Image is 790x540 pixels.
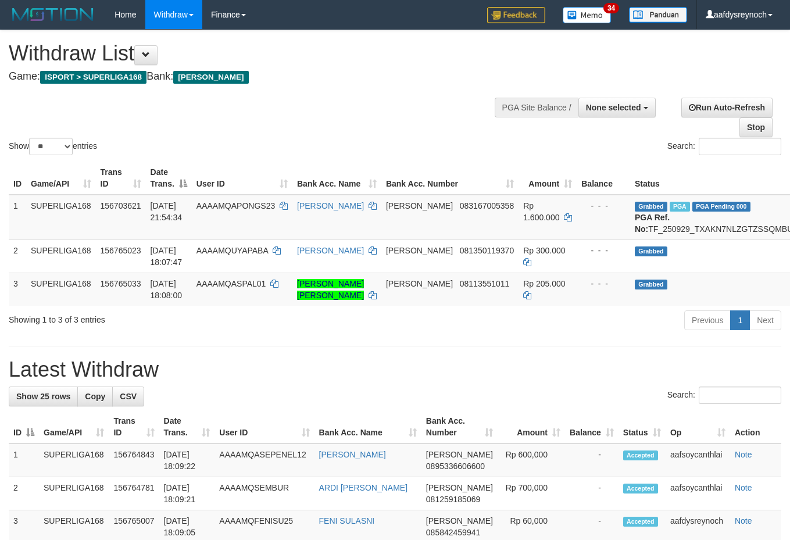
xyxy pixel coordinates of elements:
label: Search: [667,387,781,404]
select: Showentries [29,138,73,155]
th: Balance [577,162,630,195]
label: Show entries [9,138,97,155]
span: 156703621 [101,201,141,210]
img: Feedback.jpg [487,7,545,23]
a: Stop [739,117,773,137]
span: Accepted [623,517,658,527]
span: Rp 1.600.000 [523,201,559,222]
span: [PERSON_NAME] [426,483,493,492]
th: Bank Acc. Name: activate to sort column ascending [292,162,381,195]
span: Grabbed [635,202,667,212]
a: [PERSON_NAME] [297,201,364,210]
span: AAAAMQUYAPABA [196,246,268,255]
span: Copy 081350119370 to clipboard [460,246,514,255]
td: AAAAMQASEPENEL12 [215,444,314,477]
th: Bank Acc. Number: activate to sort column ascending [421,410,498,444]
a: [PERSON_NAME] [297,246,364,255]
img: panduan.png [629,7,687,23]
td: Rp 600,000 [498,444,565,477]
a: [PERSON_NAME] [PERSON_NAME] [297,279,364,300]
a: Next [749,310,781,330]
a: 1 [730,310,750,330]
span: Copy 081259185069 to clipboard [426,495,480,504]
th: Game/API: activate to sort column ascending [26,162,96,195]
span: 156765023 [101,246,141,255]
a: FENI SULASNI [319,516,375,525]
td: 2 [9,239,26,273]
div: - - - [581,278,625,289]
a: [PERSON_NAME] [319,450,386,459]
span: [PERSON_NAME] [426,516,493,525]
div: - - - [581,200,625,212]
span: ISPORT > SUPERLIGA168 [40,71,146,84]
td: SUPERLIGA168 [26,273,96,306]
td: [DATE] 18:09:21 [159,477,215,510]
span: AAAAMQASPAL01 [196,279,266,288]
span: CSV [120,392,137,401]
span: Copy [85,392,105,401]
td: SUPERLIGA168 [26,239,96,273]
img: Button%20Memo.svg [563,7,612,23]
input: Search: [699,387,781,404]
td: SUPERLIGA168 [26,195,96,240]
th: ID [9,162,26,195]
span: [PERSON_NAME] [173,71,248,84]
th: Trans ID: activate to sort column ascending [109,410,159,444]
span: Copy 08113551011 to clipboard [460,279,510,288]
span: AAAAMQAPONGS23 [196,201,275,210]
label: Search: [667,138,781,155]
td: - [565,477,619,510]
th: Date Trans.: activate to sort column descending [146,162,192,195]
span: [PERSON_NAME] [386,246,453,255]
span: Marked by aafchhiseyha [670,202,690,212]
img: MOTION_logo.png [9,6,97,23]
td: AAAAMQSEMBUR [215,477,314,510]
td: 1 [9,444,39,477]
a: CSV [112,387,144,406]
span: [DATE] 18:07:47 [151,246,183,267]
span: [DATE] 21:54:34 [151,201,183,222]
th: Date Trans.: activate to sort column ascending [159,410,215,444]
th: Bank Acc. Number: activate to sort column ascending [381,162,519,195]
div: PGA Site Balance / [495,98,578,117]
th: Status: activate to sort column ascending [619,410,666,444]
span: [PERSON_NAME] [426,450,493,459]
th: Amount: activate to sort column ascending [519,162,577,195]
h4: Game: Bank: [9,71,515,83]
span: Copy 0895336606600 to clipboard [426,462,485,471]
td: 156764843 [109,444,159,477]
th: Bank Acc. Name: activate to sort column ascending [314,410,421,444]
span: [PERSON_NAME] [386,279,453,288]
span: Rp 205.000 [523,279,565,288]
div: - - - [581,245,625,256]
span: Rp 300.000 [523,246,565,255]
a: Note [735,483,752,492]
h1: Latest Withdraw [9,358,781,381]
td: aafsoycanthlai [666,444,730,477]
th: Op: activate to sort column ascending [666,410,730,444]
span: PGA Pending [692,202,750,212]
span: Accepted [623,484,658,493]
a: ARDI [PERSON_NAME] [319,483,407,492]
input: Search: [699,138,781,155]
h1: Withdraw List [9,42,515,65]
span: Show 25 rows [16,392,70,401]
a: Copy [77,387,113,406]
th: User ID: activate to sort column ascending [215,410,314,444]
td: 156764781 [109,477,159,510]
td: SUPERLIGA168 [39,444,109,477]
a: Note [735,450,752,459]
th: ID: activate to sort column descending [9,410,39,444]
span: Copy 085842459941 to clipboard [426,528,480,537]
span: [DATE] 18:08:00 [151,279,183,300]
td: - [565,444,619,477]
span: Copy 083167005358 to clipboard [460,201,514,210]
th: Balance: activate to sort column ascending [565,410,619,444]
td: 2 [9,477,39,510]
a: Show 25 rows [9,387,78,406]
span: Accepted [623,450,658,460]
span: Grabbed [635,246,667,256]
a: Note [735,516,752,525]
td: SUPERLIGA168 [39,477,109,510]
b: PGA Ref. No: [635,213,670,234]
